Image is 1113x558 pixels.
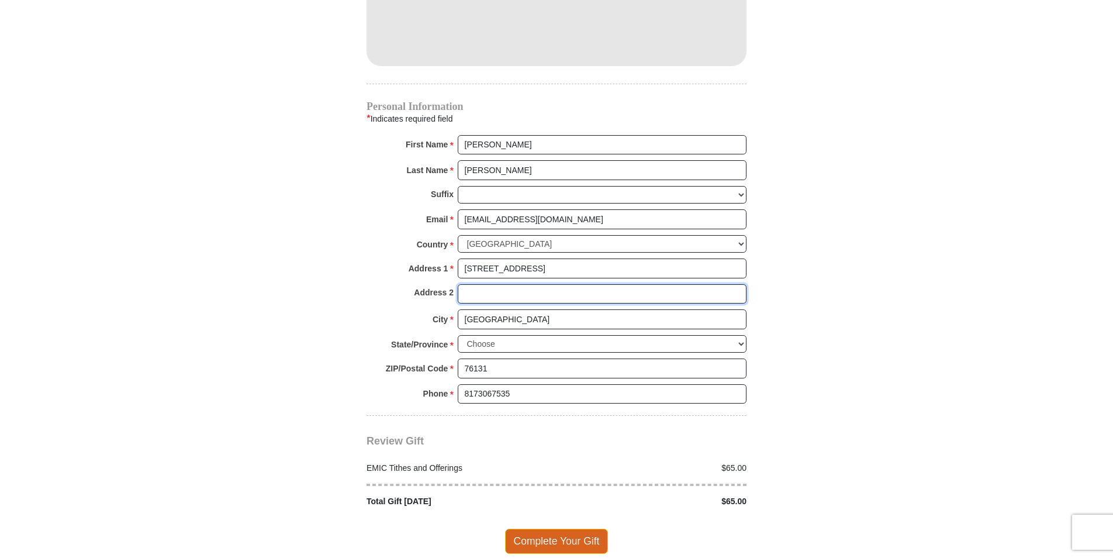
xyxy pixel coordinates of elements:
[433,311,448,328] strong: City
[367,111,746,126] div: Indicates required field
[386,360,448,377] strong: ZIP/Postal Code
[417,236,448,253] strong: Country
[367,102,746,111] h4: Personal Information
[426,211,448,228] strong: Email
[431,186,454,202] strong: Suffix
[556,462,753,474] div: $65.00
[361,462,557,474] div: EMIC Tithes and Offerings
[391,336,448,353] strong: State/Province
[361,495,557,508] div: Total Gift [DATE]
[406,136,448,153] strong: First Name
[556,495,753,508] div: $65.00
[505,529,609,553] span: Complete Your Gift
[407,162,448,178] strong: Last Name
[414,284,454,301] strong: Address 2
[367,435,424,447] span: Review Gift
[423,385,448,402] strong: Phone
[409,260,448,277] strong: Address 1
